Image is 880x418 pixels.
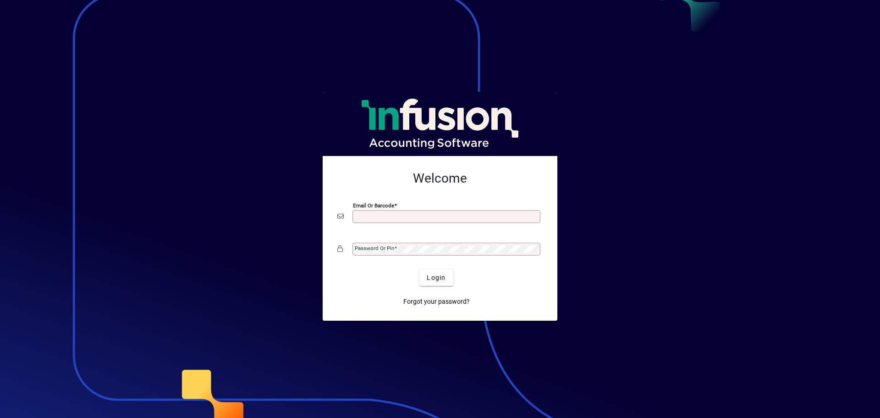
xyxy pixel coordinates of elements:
[427,273,445,283] span: Login
[337,171,543,186] h2: Welcome
[403,297,470,307] span: Forgot your password?
[419,269,453,286] button: Login
[400,293,473,310] a: Forgot your password?
[353,202,394,209] mat-label: Email or Barcode
[355,245,394,251] mat-label: Password or Pin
